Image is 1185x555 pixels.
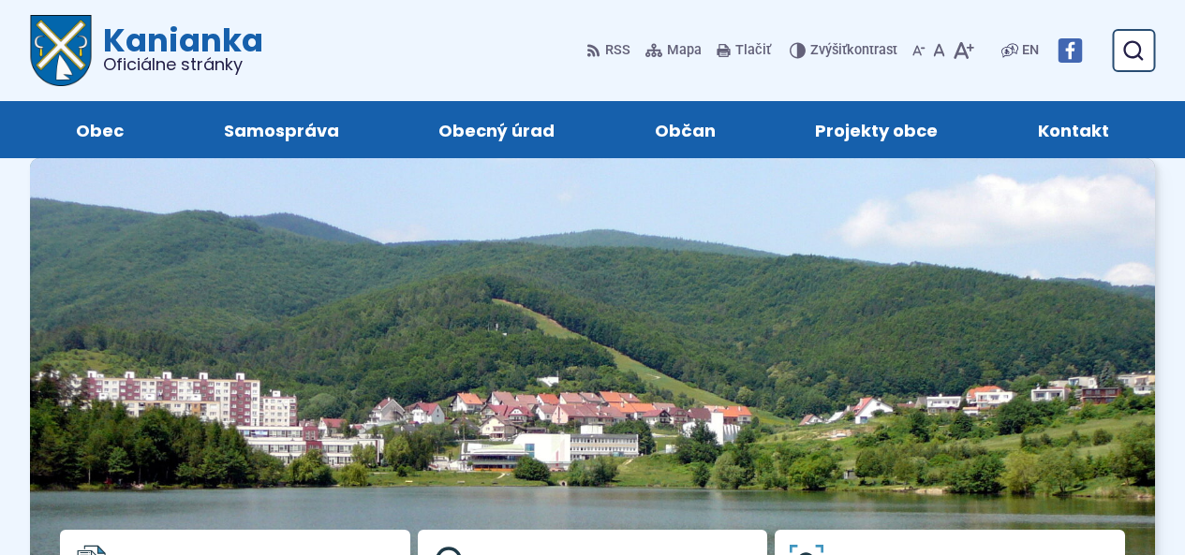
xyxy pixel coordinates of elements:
img: Prejsť na domovskú stránku [30,15,92,86]
span: Zvýšiť [810,42,847,58]
span: kontrast [810,43,897,59]
span: Samospráva [224,101,339,158]
button: Zväčšiť veľkosť písma [949,31,978,70]
a: Samospráva [193,101,371,158]
a: RSS [586,31,634,70]
button: Zvýšiťkontrast [790,31,901,70]
span: Občan [655,101,716,158]
a: Logo Kanianka, prejsť na domovskú stránku. [30,15,263,86]
button: Zmenšiť veľkosť písma [909,31,929,70]
a: Obecný úrad [407,101,586,158]
span: Projekty obce [815,101,938,158]
a: Kontakt [1007,101,1141,158]
span: Kontakt [1038,101,1109,158]
img: Prejsť na Facebook stránku [1058,38,1082,63]
button: Nastaviť pôvodnú veľkosť písma [929,31,949,70]
button: Tlačiť [713,31,775,70]
a: EN [1018,39,1043,62]
a: Mapa [642,31,705,70]
span: Obecný úrad [438,101,555,158]
span: Mapa [667,39,702,62]
h1: Kanianka [92,24,263,73]
span: Obec [76,101,124,158]
span: RSS [605,39,630,62]
span: Oficiálne stránky [103,56,263,73]
a: Obec [45,101,156,158]
a: Občan [624,101,748,158]
a: Projekty obce [784,101,970,158]
span: Tlačiť [735,43,771,59]
span: EN [1022,39,1039,62]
